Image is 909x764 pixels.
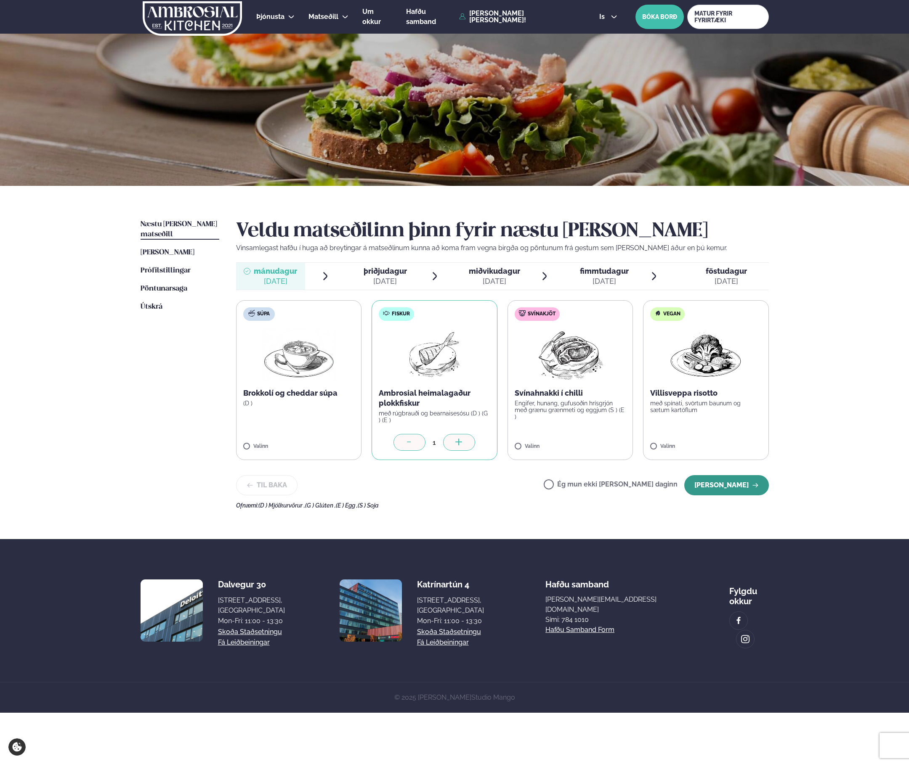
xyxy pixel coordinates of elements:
a: Hafðu samband [406,7,455,27]
p: með spínati, svörtum baunum og sætum kartöflum [650,400,762,413]
p: Ambrosial heimalagaður plokkfiskur [379,388,490,408]
span: miðvikudagur [469,267,520,275]
a: Skoða staðsetningu [218,627,282,637]
a: [PERSON_NAME][EMAIL_ADDRESS][DOMAIN_NAME] [545,595,668,615]
button: [PERSON_NAME] [684,475,769,495]
p: Villisveppa risotto [650,388,762,398]
a: image alt [730,612,747,629]
a: Prófílstillingar [141,266,191,276]
button: is [593,13,624,20]
span: Þjónusta [256,13,284,21]
span: Hafðu samband [545,573,609,590]
img: Soup.png [262,328,336,381]
a: image alt [736,630,754,648]
img: pork.svg [519,310,526,317]
span: (E ) Egg , [336,502,358,509]
span: (G ) Glúten , [305,502,336,509]
div: Fylgdu okkur [729,579,768,606]
p: Sími: 784 1010 [545,615,668,625]
div: [DATE] [364,276,407,286]
p: Brokkolí og cheddar súpa [243,388,355,398]
div: Katrínartún 4 [417,579,484,590]
div: Dalvegur 30 [218,579,285,590]
img: image alt [741,634,750,644]
div: [STREET_ADDRESS], [GEOGRAPHIC_DATA] [417,595,484,616]
div: [STREET_ADDRESS], [GEOGRAPHIC_DATA] [218,595,285,616]
span: is [599,13,607,20]
span: fimmtudagur [580,267,629,275]
button: BÓKA BORÐ [635,5,684,29]
span: Útskrá [141,303,162,310]
div: 1 [425,438,443,447]
img: image alt [734,616,743,626]
div: [DATE] [469,276,520,286]
p: með rúgbrauði og bearnaisesósu (D ) (G ) (E ) [379,410,490,423]
span: Súpa [257,311,270,317]
h2: Veldu matseðilinn þinn fyrir næstu [PERSON_NAME] [236,219,769,243]
a: Næstu [PERSON_NAME] matseðill [141,219,219,240]
span: Svínakjöt [528,311,555,317]
button: Til baka [236,475,298,495]
p: Engifer, hunang, gufusoðin hrísgrjón með grænu grænmeti og eggjum (S ) (E ) [515,400,626,420]
p: (D ) [243,400,355,407]
img: Pork-Meat.png [533,328,607,381]
div: [DATE] [254,276,297,286]
span: Næstu [PERSON_NAME] matseðill [141,221,217,238]
p: Vinsamlegast hafðu í huga að breytingar á matseðlinum kunna að koma fram vegna birgða og pöntunum... [236,243,769,253]
span: © 2025 [PERSON_NAME] [394,693,515,701]
div: [DATE] [706,276,747,286]
div: Mon-Fri: 11:00 - 13:30 [417,616,484,626]
a: [PERSON_NAME] [PERSON_NAME]! [459,10,580,24]
img: Vegan.svg [654,310,661,317]
span: (D ) Mjólkurvörur , [258,502,305,509]
span: Vegan [663,311,680,317]
div: Ofnæmi: [236,502,769,509]
a: Matseðill [308,12,338,22]
a: Studio Mango [471,693,515,701]
span: Hafðu samband [406,8,436,26]
span: föstudagur [706,267,747,275]
span: [PERSON_NAME] [141,249,194,256]
span: (S ) Soja [358,502,379,509]
a: Pöntunarsaga [141,284,187,294]
div: [DATE] [580,276,629,286]
span: þriðjudagur [364,267,407,275]
span: Prófílstillingar [141,267,191,274]
span: Pöntunarsaga [141,285,187,292]
img: fish.png [407,328,461,381]
a: Fá leiðbeiningar [417,637,469,648]
a: Skoða staðsetningu [417,627,481,637]
img: soup.svg [248,310,255,317]
p: Svínahnakki í chilli [515,388,626,398]
span: Matseðill [308,13,338,21]
a: Útskrá [141,302,162,312]
img: fish.svg [383,310,390,317]
img: image alt [141,579,203,642]
img: image alt [340,579,402,642]
a: MATUR FYRIR FYRIRTÆKI [687,5,768,29]
a: Um okkur [362,7,392,27]
span: Fiskur [392,311,410,317]
a: Þjónusta [256,12,284,22]
img: logo [142,1,243,36]
a: Cookie settings [8,738,26,756]
a: Hafðu samband form [545,625,614,635]
a: Fá leiðbeiningar [218,637,270,648]
a: [PERSON_NAME] [141,248,194,258]
span: mánudagur [254,267,297,275]
span: Um okkur [362,8,381,26]
img: Vegan.png [669,328,743,381]
div: Mon-Fri: 11:00 - 13:30 [218,616,285,626]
